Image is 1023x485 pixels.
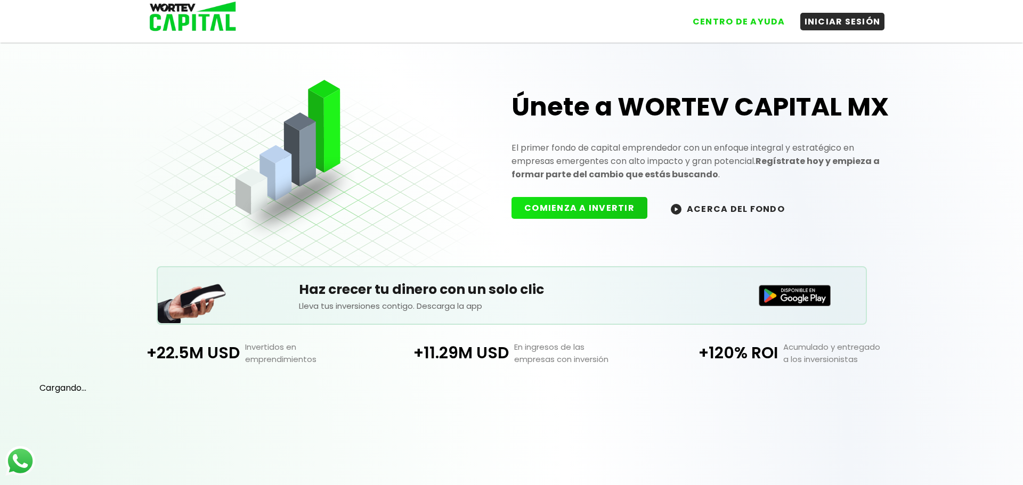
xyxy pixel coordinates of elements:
[646,341,778,365] p: +120% ROI
[688,13,790,30] button: CENTRO DE AYUDA
[511,155,880,180] strong: Regístrate hoy y empieza a formar parte del cambio que estás buscando
[299,280,724,300] h5: Haz crecer tu dinero con un solo clic
[108,341,240,365] p: +22.5M USD
[240,341,377,365] p: Invertidos en emprendimientos
[511,141,889,181] p: El primer fondo de capital emprendedor con un enfoque integral y estratégico en empresas emergent...
[800,13,885,30] button: INICIAR SESIÓN
[671,204,681,215] img: wortev-capital-acerca-del-fondo
[778,341,915,365] p: Acumulado y entregado a los inversionistas
[678,5,790,30] a: CENTRO DE AYUDA
[511,90,889,124] h1: Únete a WORTEV CAPITAL MX
[39,381,984,394] p: Cargando...
[511,197,647,219] button: COMIENZA A INVERTIR
[377,341,509,365] p: +11.29M USD
[790,5,885,30] a: INICIAR SESIÓN
[658,197,798,220] button: ACERCA DEL FONDO
[299,300,724,312] p: Lleva tus inversiones contigo. Descarga la app
[509,341,646,365] p: En ingresos de las empresas con inversión
[759,285,831,306] img: Disponible en Google Play
[158,270,227,323] img: Teléfono
[511,202,658,214] a: COMIENZA A INVERTIR
[5,446,35,476] img: logos_whatsapp-icon.242b2217.svg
